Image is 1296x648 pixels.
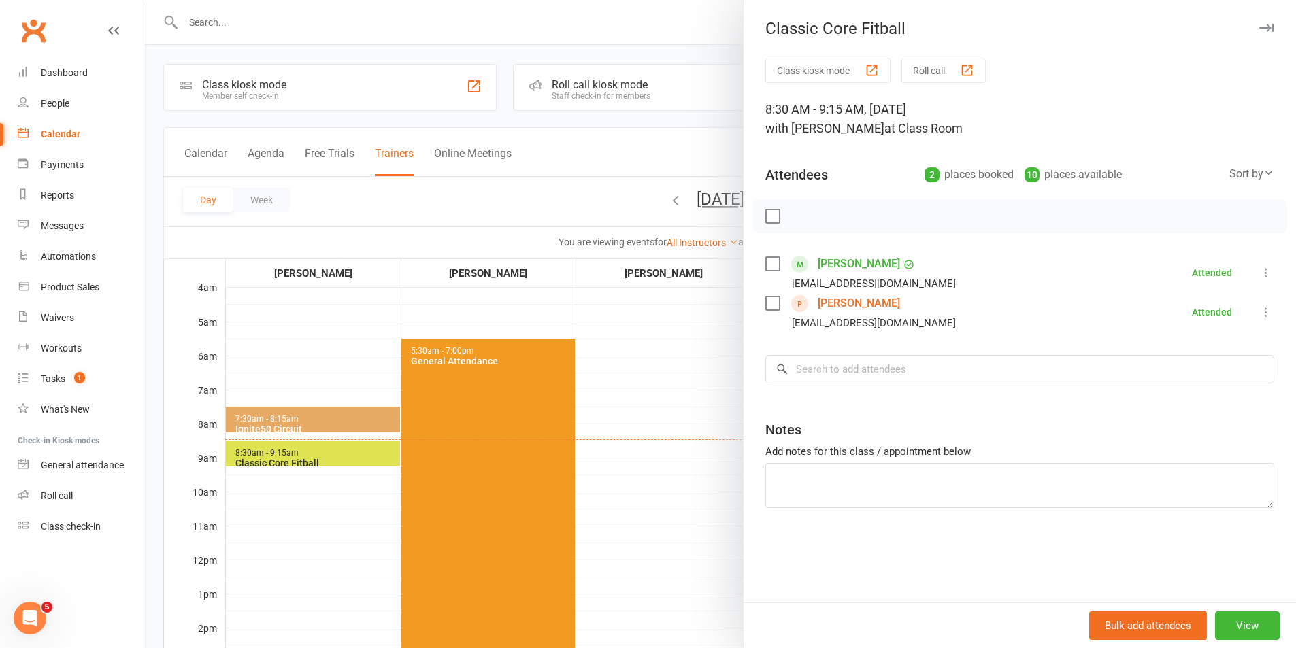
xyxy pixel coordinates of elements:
div: Notes [765,420,801,439]
div: Payments [41,159,84,170]
div: Tasks [41,373,65,384]
div: places booked [925,165,1014,184]
a: [PERSON_NAME] [818,292,900,314]
a: Waivers [18,303,144,333]
div: Attendees [765,165,828,184]
div: Roll call [41,490,73,501]
button: View [1215,611,1280,640]
a: People [18,88,144,119]
a: Payments [18,150,144,180]
a: General attendance kiosk mode [18,450,144,481]
div: Automations [41,251,96,262]
a: Reports [18,180,144,211]
div: 10 [1025,167,1040,182]
div: places available [1025,165,1122,184]
div: Dashboard [41,67,88,78]
a: Class kiosk mode [18,511,144,542]
a: [PERSON_NAME] [818,253,900,275]
iframe: Intercom live chat [14,602,46,634]
a: Automations [18,241,144,272]
input: Search to add attendees [765,355,1274,383]
div: Attended [1192,307,1232,317]
button: Roll call [901,58,986,83]
div: What's New [41,404,90,415]
div: Class check-in [41,521,101,532]
a: Calendar [18,119,144,150]
div: People [41,98,69,109]
div: Reports [41,190,74,201]
a: What's New [18,394,144,425]
div: 2 [925,167,940,182]
div: Product Sales [41,282,99,292]
div: [EMAIL_ADDRESS][DOMAIN_NAME] [792,314,956,332]
div: Add notes for this class / appointment below [765,443,1274,460]
div: [EMAIL_ADDRESS][DOMAIN_NAME] [792,275,956,292]
a: Workouts [18,333,144,364]
a: Tasks 1 [18,364,144,394]
button: Class kiosk mode [765,58,891,83]
div: Messages [41,220,84,231]
div: 8:30 AM - 9:15 AM, [DATE] [765,100,1274,138]
div: Classic Core Fitball [744,19,1296,38]
span: 1 [74,372,85,383]
div: Waivers [41,312,74,323]
div: Workouts [41,343,82,354]
a: Dashboard [18,58,144,88]
div: Attended [1192,268,1232,277]
button: Bulk add attendees [1089,611,1207,640]
a: Clubworx [16,14,50,48]
span: at Class Room [884,121,963,135]
div: General attendance [41,460,124,471]
span: with [PERSON_NAME] [765,121,884,135]
a: Messages [18,211,144,241]
div: Sort by [1229,165,1274,183]
div: Calendar [41,129,80,139]
a: Roll call [18,481,144,511]
a: Product Sales [18,272,144,303]
span: 5 [41,602,52,613]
